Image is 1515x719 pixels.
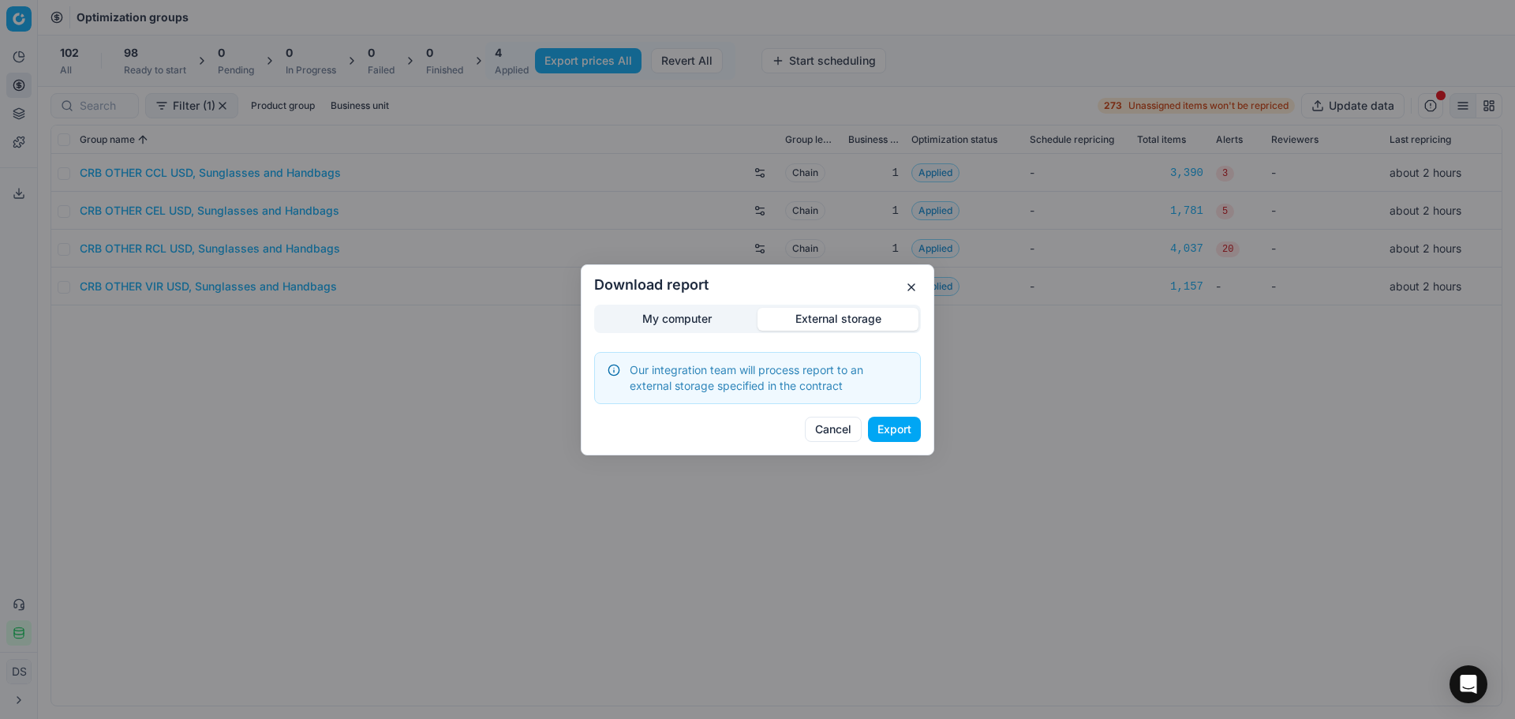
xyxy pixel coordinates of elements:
[757,307,918,330] button: External storage
[630,362,907,394] div: Our integration team will process report to an external storage specified in the contract
[594,278,921,292] h2: Download report
[597,307,757,330] button: My computer
[805,417,862,442] button: Cancel
[868,417,921,442] button: Export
